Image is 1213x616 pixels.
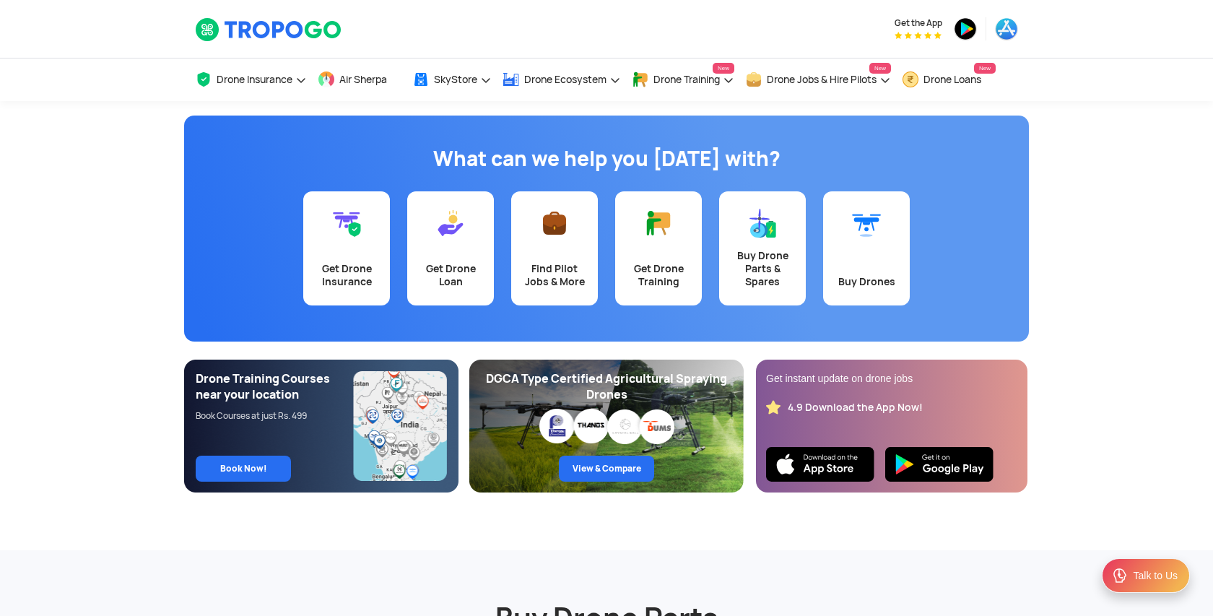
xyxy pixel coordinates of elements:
div: Book Courses at just Rs. 499 [196,410,354,422]
a: Air Sherpa [318,58,401,101]
img: App Raking [895,32,942,39]
a: Drone LoansNew [902,58,996,101]
div: Find Pilot Jobs & More [520,262,589,288]
div: Get instant update on drone jobs [766,371,1017,386]
a: Drone TrainingNew [632,58,734,101]
a: SkyStore [412,58,492,101]
div: Get Drone Loan [416,262,485,288]
div: Drone Training Courses near your location [196,371,354,403]
div: DGCA Type Certified Agricultural Spraying Drones [481,371,732,403]
span: Drone Jobs & Hire Pilots [767,74,877,85]
a: View & Compare [559,456,654,482]
span: SkyStore [434,74,477,85]
div: Get Drone Insurance [312,262,381,288]
img: star_rating [766,400,781,415]
h1: What can we help you [DATE] with? [195,144,1018,173]
a: Get Drone Loan [407,191,494,305]
span: New [713,63,734,74]
span: Drone Ecosystem [524,74,606,85]
img: Find Pilot Jobs & More [540,209,569,238]
img: appstore [995,17,1018,40]
div: Buy Drones [832,275,901,288]
img: TropoGo Logo [195,17,343,42]
div: 4.9 Download the App Now! [788,401,923,415]
a: Find Pilot Jobs & More [511,191,598,305]
a: Get Drone Insurance [303,191,390,305]
a: Drone Jobs & Hire PilotsNew [745,58,891,101]
img: Get Drone Loan [436,209,465,238]
span: Get the App [895,17,942,29]
a: Drone Insurance [195,58,307,101]
img: ic_Support.svg [1111,567,1129,584]
img: Buy Drones [852,209,881,238]
span: Air Sherpa [339,74,387,85]
span: Drone Training [653,74,720,85]
div: Buy Drone Parts & Spares [728,249,797,288]
div: Get Drone Training [624,262,693,288]
div: Talk to Us [1134,568,1178,583]
span: New [869,63,891,74]
img: Get Drone Training [644,209,673,238]
span: Drone Insurance [217,74,292,85]
a: Drone Ecosystem [503,58,621,101]
a: Buy Drone Parts & Spares [719,191,806,305]
img: Ios [766,447,874,482]
span: Drone Loans [923,74,981,85]
a: Book Now! [196,456,291,482]
span: New [974,63,996,74]
a: Buy Drones [823,191,910,305]
a: Get Drone Training [615,191,702,305]
img: Buy Drone Parts & Spares [748,209,777,238]
img: Playstore [885,447,994,482]
img: playstore [954,17,977,40]
img: Get Drone Insurance [332,209,361,238]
